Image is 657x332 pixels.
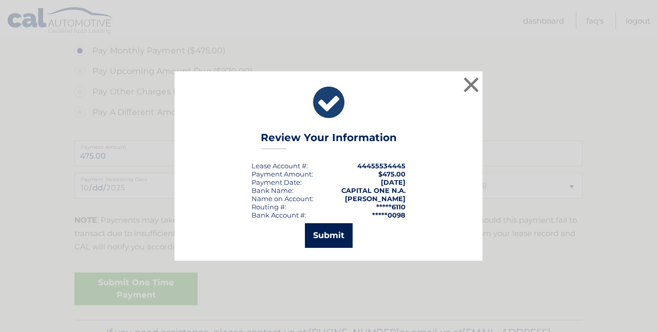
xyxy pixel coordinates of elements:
div: Payment Amount: [252,170,313,178]
strong: 44455534445 [357,162,405,170]
strong: CAPITAL ONE N.A. [341,186,405,194]
span: $475.00 [378,170,405,178]
button: Submit [305,223,353,248]
div: Bank Name: [252,186,294,194]
button: × [461,74,481,95]
span: [DATE] [381,178,405,186]
h3: Review Your Information [261,131,397,149]
div: Bank Account #: [252,211,306,219]
div: Name on Account: [252,194,314,203]
strong: [PERSON_NAME] [345,194,405,203]
span: Payment Date [252,178,300,186]
div: : [252,178,302,186]
div: Lease Account #: [252,162,308,170]
div: Routing #: [252,203,286,211]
